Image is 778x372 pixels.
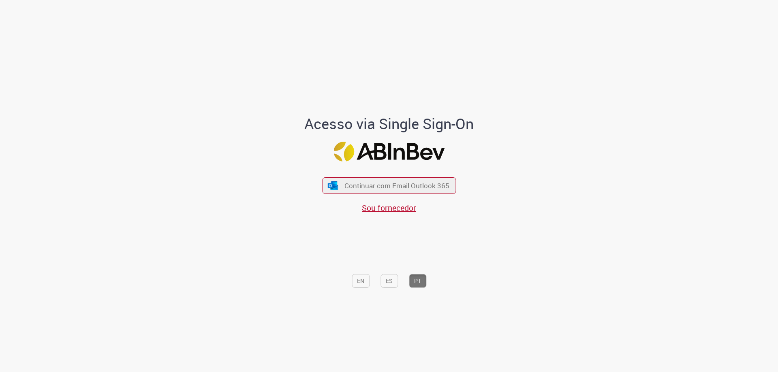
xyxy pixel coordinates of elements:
img: Logo ABInBev [333,142,445,162]
h1: Acesso via Single Sign-On [277,116,502,132]
a: Sou fornecedor [362,202,416,213]
button: EN [352,274,370,288]
button: ícone Azure/Microsoft 360 Continuar com Email Outlook 365 [322,177,456,194]
img: ícone Azure/Microsoft 360 [327,181,339,190]
span: Continuar com Email Outlook 365 [344,181,449,190]
button: ES [380,274,398,288]
button: PT [409,274,426,288]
